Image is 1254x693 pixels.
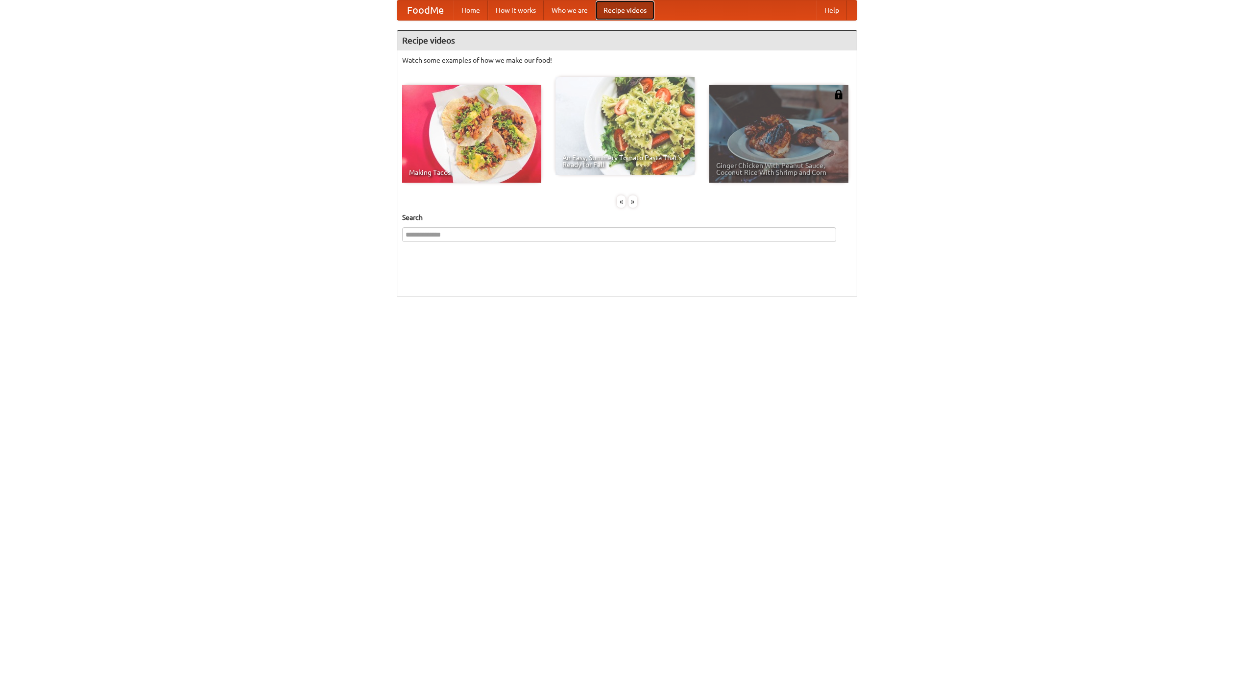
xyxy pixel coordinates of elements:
div: » [628,195,637,208]
span: Making Tacos [409,169,534,176]
a: Help [817,0,847,20]
a: An Easy, Summery Tomato Pasta That's Ready for Fall [555,77,695,175]
a: Recipe videos [596,0,654,20]
span: An Easy, Summery Tomato Pasta That's Ready for Fall [562,154,688,168]
a: How it works [488,0,544,20]
a: Home [454,0,488,20]
p: Watch some examples of how we make our food! [402,55,852,65]
h5: Search [402,213,852,222]
h4: Recipe videos [397,31,857,50]
img: 483408.png [834,90,844,99]
a: Making Tacos [402,85,541,183]
a: FoodMe [397,0,454,20]
div: « [617,195,626,208]
a: Who we are [544,0,596,20]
